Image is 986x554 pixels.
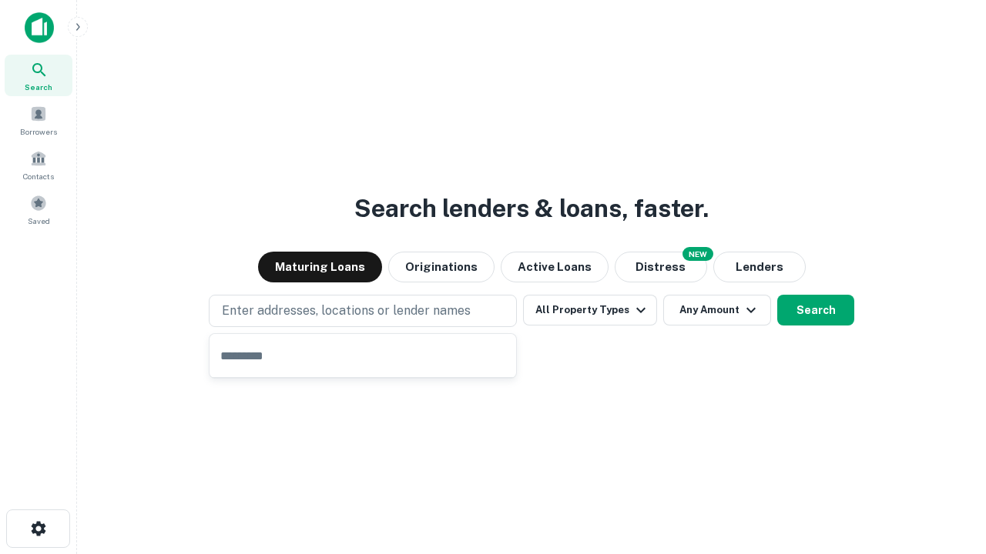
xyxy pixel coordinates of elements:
button: Search [777,295,854,325]
button: Lenders [713,252,806,282]
h3: Search lenders & loans, faster. [354,190,709,227]
button: Any Amount [663,295,771,325]
button: Maturing Loans [258,252,382,282]
a: Search [5,55,72,96]
button: Search distressed loans with lien and other non-mortgage details. [615,252,707,282]
button: Enter addresses, locations or lender names [209,295,517,327]
span: Search [25,81,52,93]
a: Contacts [5,144,72,185]
span: Saved [28,215,50,227]
div: NEW [682,247,713,261]
p: Enter addresses, locations or lender names [222,302,471,320]
span: Borrowers [20,125,57,138]
button: Originations [388,252,495,282]
button: Active Loans [501,252,609,282]
button: All Property Types [523,295,657,325]
iframe: Chat Widget [909,431,986,505]
span: Contacts [23,170,54,182]
img: capitalize-icon.png [25,12,54,43]
a: Borrowers [5,99,72,141]
a: Saved [5,189,72,230]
